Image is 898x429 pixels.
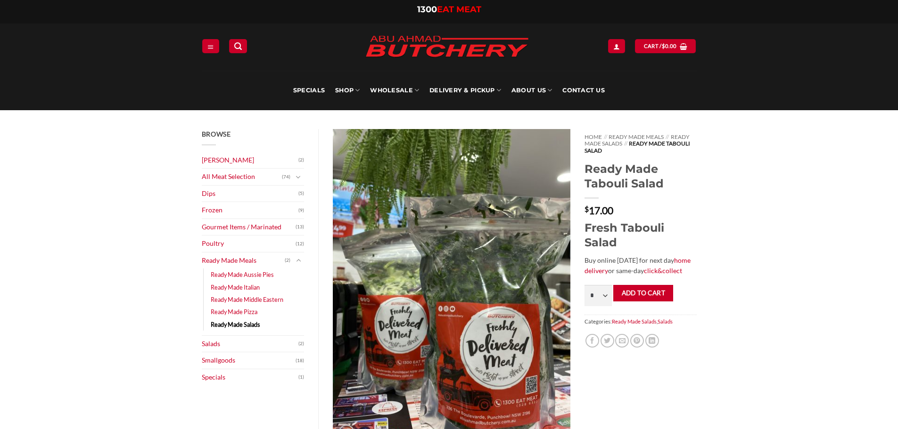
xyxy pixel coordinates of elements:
[202,219,296,235] a: Gourmet Items / Marinated
[585,133,689,147] a: Ready Made Salads
[285,253,290,267] span: (2)
[604,133,607,140] span: //
[296,237,304,251] span: (12)
[211,318,260,331] a: Ready Made Salads
[601,334,614,348] a: Share on Twitter
[635,39,696,53] a: View cart
[585,204,613,216] bdi: 17.00
[296,354,304,368] span: (18)
[202,252,285,269] a: Ready Made Meals
[429,71,501,110] a: Delivery & Pickup
[202,39,219,53] a: Menu
[562,71,605,110] a: Contact Us
[282,170,290,184] span: (74)
[608,39,625,53] a: Login
[211,268,274,281] a: Ready Made Aussie Pies
[357,29,536,65] img: Abu Ahmad Butchery
[211,306,257,318] a: Ready Made Pizza
[609,133,664,140] a: Ready Made Meals
[612,318,657,324] a: Ready Made Salads
[202,130,231,138] span: Browse
[211,293,283,306] a: Ready Made Middle Eastern
[437,4,481,15] span: EAT MEAT
[585,205,589,213] span: $
[298,370,304,384] span: (1)
[229,39,247,53] a: Search
[211,281,260,293] a: Ready Made Italian
[298,153,304,167] span: (2)
[202,169,282,185] a: All Meat Selection
[585,315,696,328] span: Categories: ,
[202,235,296,252] a: Poultry
[298,186,304,201] span: (5)
[202,186,299,202] a: Dips
[644,42,677,50] span: Cart /
[202,336,299,352] a: Salads
[585,334,599,348] a: Share on Facebook
[417,4,481,15] a: 1300EAT MEAT
[662,42,665,50] span: $
[615,334,629,348] a: Email to a Friend
[202,352,296,369] a: Smallgoods
[585,162,696,191] h1: Ready Made Tabouli Salad
[293,71,325,110] a: Specials
[585,255,696,276] p: Buy online [DATE] for next day or same-day
[662,43,677,49] bdi: 0.00
[296,220,304,234] span: (13)
[298,337,304,351] span: (2)
[630,334,644,348] a: Pin on Pinterest
[658,318,673,324] a: Salads
[511,71,552,110] a: About Us
[293,255,304,266] button: Toggle
[585,133,602,140] a: Home
[666,133,669,140] span: //
[644,267,682,275] a: click&collect
[645,334,659,348] a: Share on LinkedIn
[202,369,299,386] a: Specials
[202,152,299,169] a: [PERSON_NAME]
[293,172,304,182] button: Toggle
[585,140,690,154] span: Ready Made Tabouli Salad
[370,71,419,110] a: Wholesale
[417,4,437,15] span: 1300
[335,71,360,110] a: SHOP
[202,202,299,219] a: Frozen
[585,220,696,250] h1: Fresh Tabouli Salad
[613,285,673,301] button: Add to cart
[298,203,304,218] span: (9)
[624,140,627,147] span: //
